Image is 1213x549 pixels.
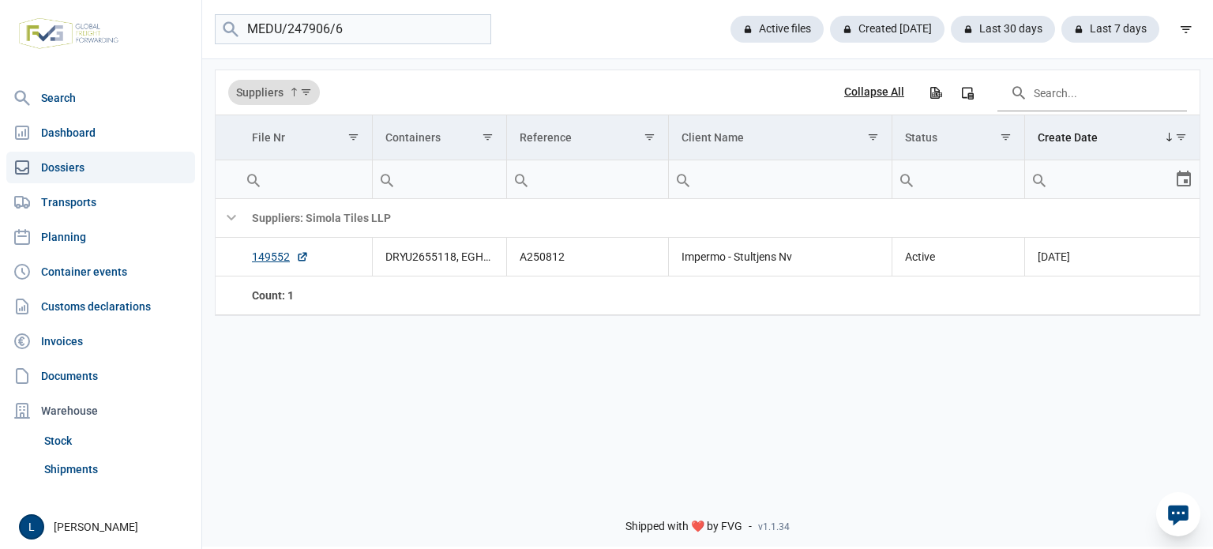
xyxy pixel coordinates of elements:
a: Dossiers [6,152,195,183]
span: Show filter options for column 'Client Name' [867,131,879,143]
input: Filter cell [1025,160,1174,198]
div: Search box [507,160,535,198]
div: Suppliers [228,80,320,105]
div: Search box [892,160,921,198]
td: Active [892,238,1025,276]
input: Filter cell [373,160,506,198]
span: - [749,520,752,534]
input: Filter cell [507,160,668,198]
td: Column Status [892,115,1025,160]
td: Filter cell [892,160,1025,199]
div: filter [1172,15,1200,43]
input: Filter cell [239,160,372,198]
a: Container events [6,256,195,288]
a: Customs declarations [6,291,195,322]
input: Search dossiers [215,14,491,45]
a: Documents [6,360,195,392]
td: A250812 [506,238,668,276]
td: Column File Nr [239,115,372,160]
td: DRYU2655118, EGHU3829702, EITU0485918, EITU3137475 [372,238,506,276]
div: Collapse All [844,85,904,100]
a: 149552 [252,249,309,265]
img: FVG - Global freight forwarding [13,12,125,55]
td: Column Containers [372,115,506,160]
div: Search box [373,160,401,198]
div: Last 30 days [951,16,1055,43]
td: Filter cell [506,160,668,199]
a: Shipments [38,455,195,483]
span: Show filter options for column 'File Nr' [347,131,359,143]
td: Filter cell [239,160,372,199]
a: Invoices [6,325,195,357]
div: Created [DATE] [830,16,944,43]
div: Data grid with 2 rows and 7 columns [216,70,1200,315]
div: Containers [385,131,441,144]
div: Warehouse [6,395,195,427]
td: Suppliers: Simola Tiles LLP [239,199,1200,238]
input: Search in the data grid [997,73,1187,111]
td: Column Create Date [1025,115,1200,160]
div: Search box [239,160,268,198]
span: [DATE] [1038,250,1070,263]
span: v1.1.34 [758,521,790,533]
a: Dashboard [6,117,195,149]
span: Shipped with ❤️ by FVG [625,520,742,534]
div: Client Name [682,131,744,144]
button: L [19,514,44,540]
a: Stock [38,427,195,455]
div: Data grid toolbar [228,70,1187,115]
div: Column Chooser [953,78,982,107]
td: Filter cell [372,160,506,199]
span: Show filter options for column 'Suppliers' [300,86,312,98]
div: [PERSON_NAME] [19,514,192,540]
td: Column Client Name [668,115,892,160]
div: Active files [730,16,824,43]
td: Collapse [216,199,239,238]
div: File Nr Count: 1 [252,288,359,303]
span: Show filter options for column 'Containers' [482,131,494,143]
td: Filter cell [668,160,892,199]
a: Planning [6,221,195,253]
a: Transports [6,186,195,218]
span: Show filter options for column 'Reference' [644,131,655,143]
div: Reference [520,131,572,144]
div: Search box [1025,160,1053,198]
td: Filter cell [1025,160,1200,199]
div: Search box [669,160,697,198]
span: Show filter options for column 'Create Date' [1175,131,1187,143]
td: Column Reference [506,115,668,160]
div: Status [905,131,937,144]
div: Export all data to Excel [921,78,949,107]
div: Create Date [1038,131,1098,144]
td: Impermo - Stultjens Nv [668,238,892,276]
div: Last 7 days [1061,16,1159,43]
a: Search [6,82,195,114]
span: Show filter options for column 'Status' [1000,131,1012,143]
div: File Nr [252,131,285,144]
input: Filter cell [892,160,1024,198]
div: Select [1174,160,1193,198]
input: Filter cell [669,160,892,198]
